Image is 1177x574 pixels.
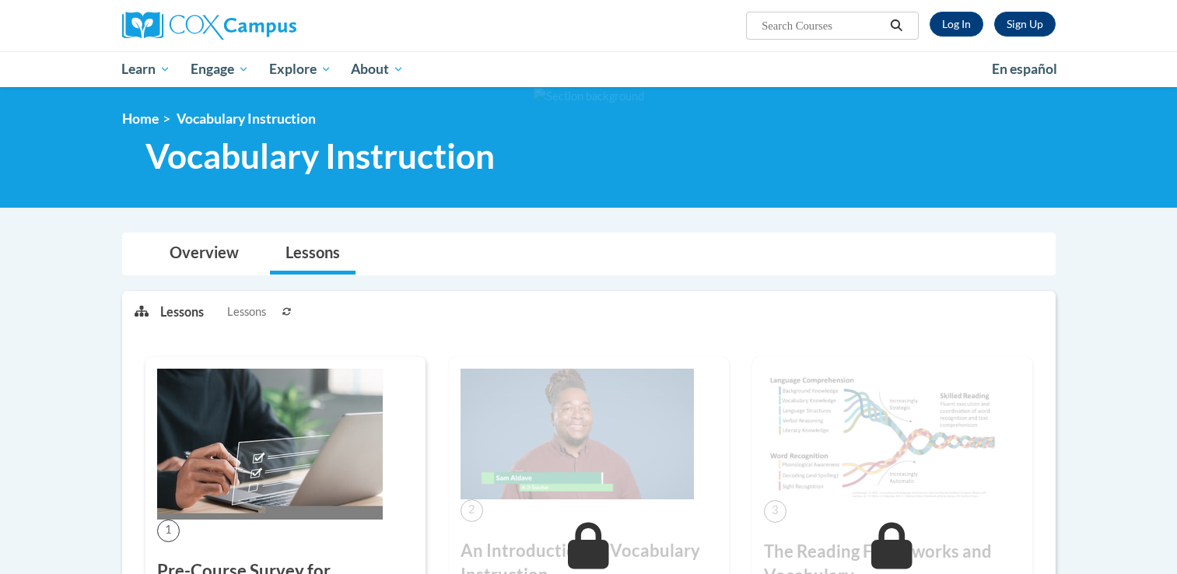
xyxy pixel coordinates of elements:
span: 2 [461,499,483,522]
a: Overview [154,233,254,275]
a: Log In [930,12,983,37]
img: Course Image [461,369,694,499]
a: Explore [259,51,342,87]
span: En español [992,61,1057,77]
img: Course Image [157,369,383,520]
span: Engage [191,60,249,79]
a: Learn [112,51,181,87]
a: Register [994,12,1056,37]
span: 3 [764,500,786,523]
div: Main menu [99,51,1079,87]
span: Vocabulary Instruction [177,110,316,127]
p: Lessons [160,303,204,320]
a: Home [122,110,159,127]
span: Vocabulary Instruction [145,135,495,177]
a: Engage [180,51,259,87]
input: Search Courses [760,16,885,35]
a: En español [982,53,1067,86]
span: Lessons [227,303,266,320]
img: Cox Campus [122,12,296,40]
img: Section background [534,88,644,105]
a: Cox Campus [122,12,418,40]
a: About [341,51,414,87]
button: Search [885,16,908,35]
span: Explore [269,60,331,79]
span: 1 [157,520,180,542]
span: About [351,60,404,79]
span: Learn [121,60,170,79]
img: Course Image [764,369,997,500]
a: Lessons [270,233,356,275]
